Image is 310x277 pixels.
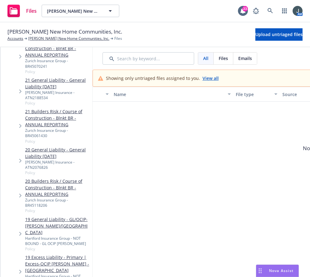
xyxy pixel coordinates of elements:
a: Report a Bug [250,5,262,17]
div: [PERSON_NAME] Insurance - ATN2188534 [25,90,90,100]
span: Policy [25,170,90,175]
span: Emails [238,55,252,62]
a: View all [203,75,219,81]
a: Accounts [7,36,23,41]
button: Nova Assist [256,265,299,277]
div: Showing only untriaged files assigned to you. [106,75,219,81]
span: Nova Assist [269,268,294,273]
div: Drag to move [256,265,264,277]
span: Policy [25,139,90,144]
span: Upload untriaged files [255,31,303,37]
div: File type [236,91,271,98]
a: 19 General Liability - GL/OCIP-[PERSON_NAME]/[GEOGRAPHIC_DATA] [25,216,90,236]
a: Search [264,5,276,17]
span: Files [26,8,37,13]
span: Policy [25,246,90,252]
span: Policy [25,69,90,74]
a: [PERSON_NAME] New Home Communities, Inc. [28,36,109,41]
span: [PERSON_NAME] New Home Communities, Inc. [7,28,122,36]
a: Files [5,2,39,20]
span: Policy [25,208,90,213]
img: photo [293,6,303,16]
a: 21 Builders Risk / Course of Construction - Blnkt BR - ANNUAL REPORTING [25,108,90,128]
span: Policy [25,100,90,106]
a: 20 Builders Risk / Course of Construction - Blnkt BR - ANNUAL REPORTING [25,178,90,197]
span: Files [219,55,228,62]
input: Search by keyword... [103,52,194,65]
button: Name [111,87,233,102]
a: Switch app [278,5,291,17]
div: Name [114,91,224,98]
div: Zurich Insurance Group - BR45118206 [25,197,90,208]
a: 22 Builders Risk / Course of Construction - Blnkt BR - ANNUAL REPORTING [25,39,90,58]
button: Upload untriaged files [255,28,303,41]
span: Files [114,36,122,41]
a: 21 General Liability - General Liability [DATE] [25,77,90,90]
div: Hartford Insurance Group - NOT BOUND - GL OCIP [PERSON_NAME] [25,236,90,246]
button: [PERSON_NAME] New Home Communities, Inc. [42,5,119,17]
a: 19 Excess Liability - Primary | Excess-OCIP [PERSON_NAME] - [GEOGRAPHIC_DATA] [25,254,90,274]
span: All [203,55,208,62]
div: Zurich Insurance Group - BR45070241 [25,58,90,69]
div: [PERSON_NAME] Insurance - ATN2076826 [25,159,90,170]
span: [PERSON_NAME] New Home Communities, Inc. [47,8,101,14]
div: 23 [242,6,248,12]
div: Zurich Insurance Group - BR45061430 [25,128,90,138]
button: File type [233,87,280,102]
a: 20 General Liability - General Liability [DATE] [25,146,90,159]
